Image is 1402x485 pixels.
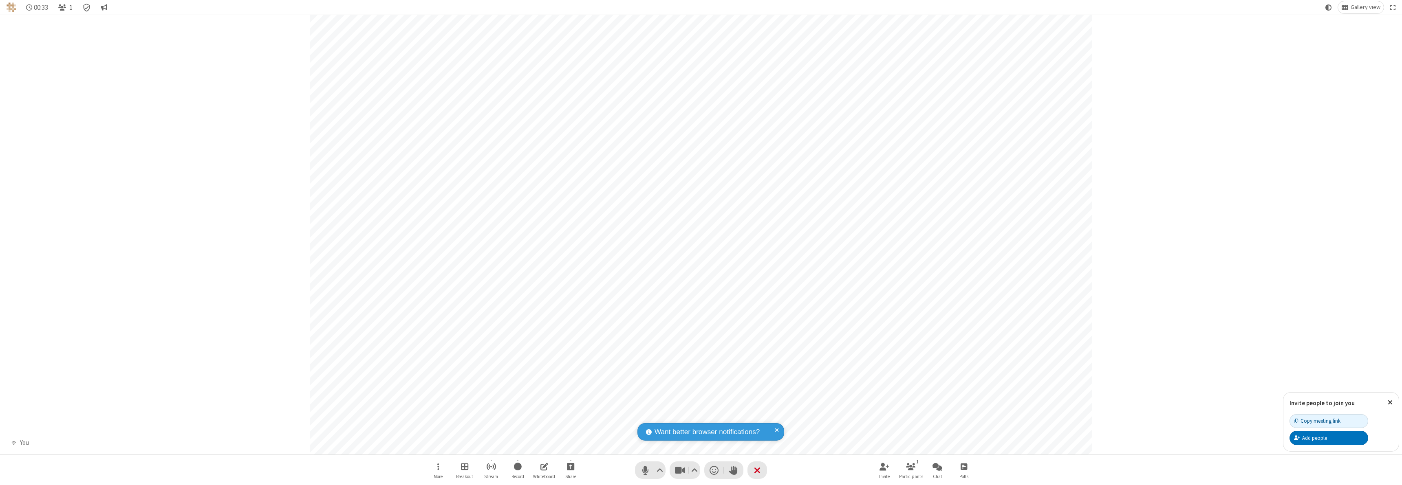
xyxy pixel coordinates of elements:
[655,427,760,437] span: Want better browser notifications?
[34,4,48,11] span: 00:33
[511,474,524,479] span: Record
[452,459,477,482] button: Manage Breakout Rooms
[952,459,976,482] button: Open poll
[434,474,443,479] span: More
[704,461,724,479] button: Send a reaction
[933,474,942,479] span: Chat
[635,461,666,479] button: Mute (⌘+Shift+A)
[79,1,95,13] div: Meeting details Encryption enabled
[565,474,576,479] span: Share
[724,461,743,479] button: Raise hand
[1382,393,1399,413] button: Close popover
[532,459,556,482] button: Open shared whiteboard
[655,461,666,479] button: Audio settings
[17,438,32,448] div: You
[558,459,583,482] button: Start sharing
[456,474,473,479] span: Breakout
[479,459,503,482] button: Start streaming
[959,474,968,479] span: Polls
[1387,1,1399,13] button: Fullscreen
[7,2,16,12] img: QA Selenium DO NOT DELETE OR CHANGE
[1290,431,1368,445] button: Add people
[1294,417,1340,425] div: Copy meeting link
[426,459,450,482] button: Open menu
[69,4,73,11] span: 1
[689,461,700,479] button: Video setting
[97,1,110,13] button: Conversation
[505,459,530,482] button: Start recording
[872,459,897,482] button: Invite participants (⌘+Shift+I)
[899,459,923,482] button: Open participant list
[925,459,950,482] button: Open chat
[533,474,555,479] span: Whiteboard
[1338,1,1384,13] button: Change layout
[670,461,700,479] button: Stop video (⌘+Shift+V)
[55,1,76,13] button: Open participant list
[1322,1,1335,13] button: Using system theme
[899,474,923,479] span: Participants
[879,474,890,479] span: Invite
[747,461,767,479] button: End or leave meeting
[1290,414,1368,428] button: Copy meeting link
[914,458,921,465] div: 1
[1351,4,1380,11] span: Gallery view
[484,474,498,479] span: Stream
[1290,399,1355,407] label: Invite people to join you
[23,1,52,13] div: Timer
